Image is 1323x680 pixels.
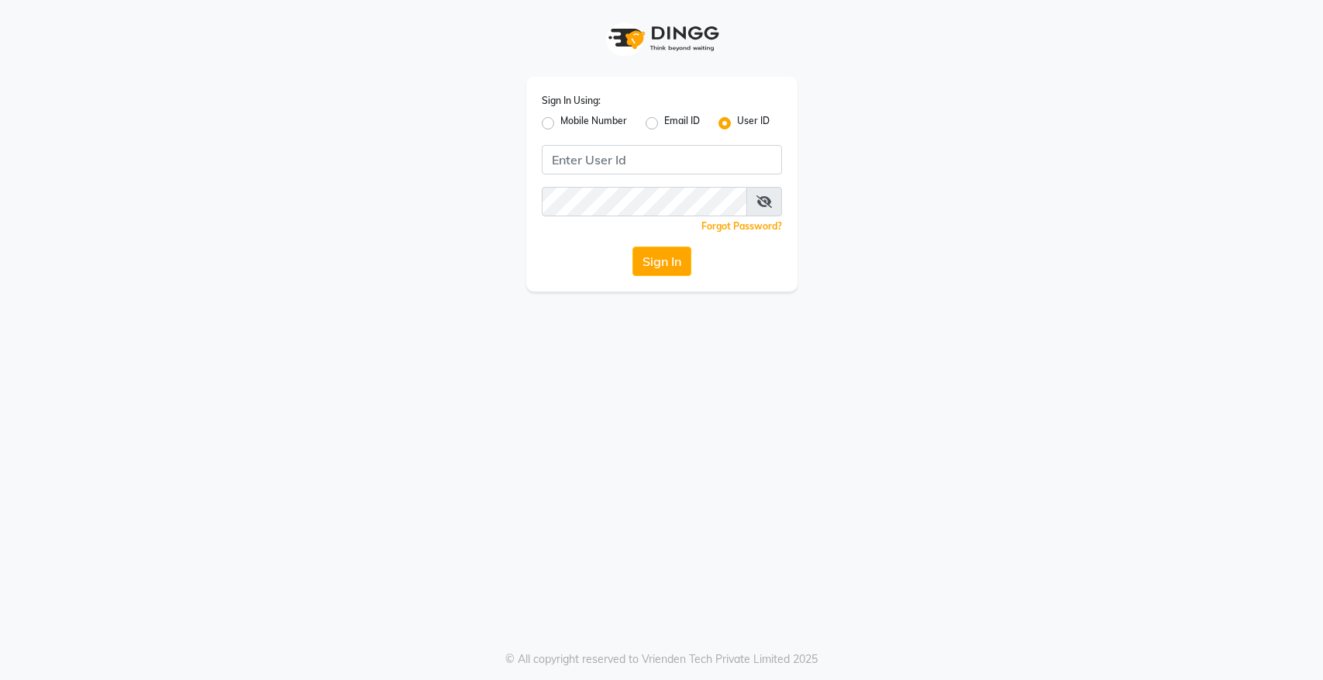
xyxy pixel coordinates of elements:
label: Email ID [664,114,700,133]
label: Mobile Number [560,114,627,133]
input: Username [542,187,747,216]
button: Sign In [632,247,691,276]
label: Sign In Using: [542,94,601,108]
label: User ID [737,114,770,133]
a: Forgot Password? [701,220,782,232]
input: Username [542,145,782,174]
img: logo1.svg [600,16,724,61]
